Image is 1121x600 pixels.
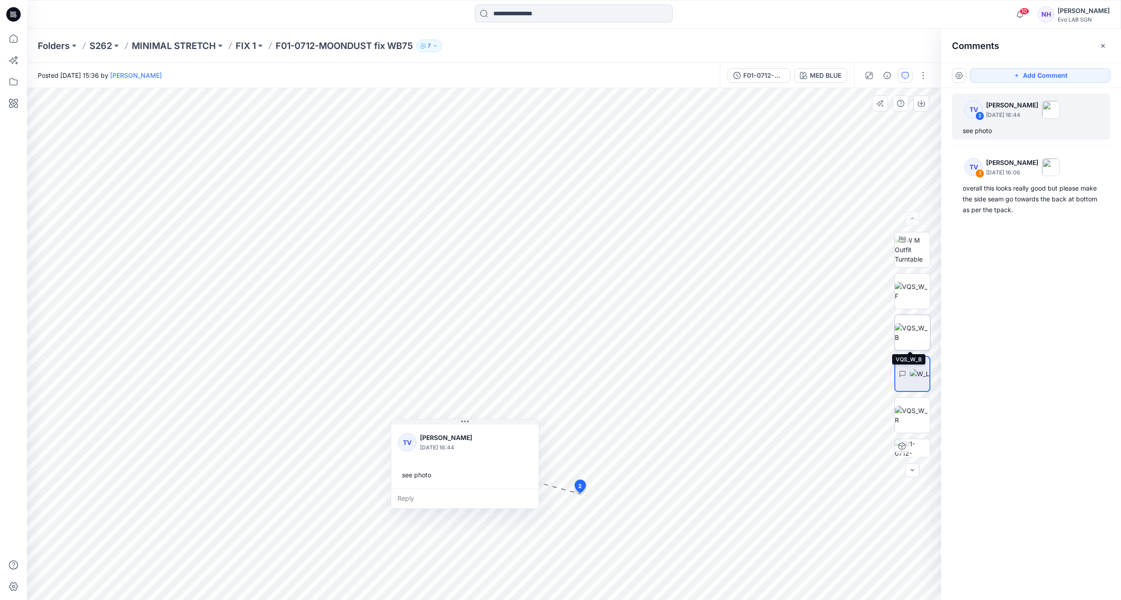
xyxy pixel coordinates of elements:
a: S262 [89,40,112,52]
a: Folders [38,40,70,52]
div: TV [398,433,416,451]
div: Reply [391,489,539,508]
div: TV [965,158,983,176]
div: [PERSON_NAME] [1058,5,1110,16]
div: see photo [398,467,531,483]
h2: Comments [952,40,999,51]
p: [DATE] 16:44 [986,111,1038,120]
div: MED BLUE [810,71,841,80]
button: 7 [416,40,442,52]
span: 10 [1019,8,1029,15]
a: MINIMAL STRETCH [132,40,216,52]
div: 2 [975,111,984,120]
a: FIX 1 [236,40,256,52]
p: [PERSON_NAME] [986,157,1038,168]
button: F01-0712-MOONDUST fix WB75 [728,68,791,83]
button: Add Comment [970,68,1110,83]
p: [DATE] 16:44 [420,443,493,452]
button: MED BLUE [794,68,847,83]
span: Posted [DATE] 15:36 by [38,71,162,80]
img: VQS_W_B [895,323,930,342]
img: W_L [910,369,929,378]
button: Details [880,68,894,83]
img: BW M Outfit Turntable [895,236,930,264]
p: 7 [428,41,431,51]
img: VQS_W_F [895,282,930,301]
div: overall this looks really good but please make the side seam go towards the back at bottom as per... [963,183,1099,215]
p: [PERSON_NAME] [986,100,1038,111]
div: Evo LAB SGN [1058,16,1110,23]
p: F01-0712-MOONDUST fix WB75 [276,40,413,52]
img: F01-0712-MOONDUST fix WB75 MED BLUE [895,439,930,474]
p: [DATE] 16:06 [986,168,1038,177]
div: TV [965,101,983,119]
div: F01-0712-MOONDUST fix WB75 [743,71,785,80]
div: see photo [963,125,1099,136]
div: 1 [975,169,984,178]
div: NH [1038,6,1054,22]
img: VQS_W_R [895,406,930,425]
p: [PERSON_NAME] [420,432,493,443]
a: [PERSON_NAME] [110,71,162,79]
span: 2 [578,482,582,490]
